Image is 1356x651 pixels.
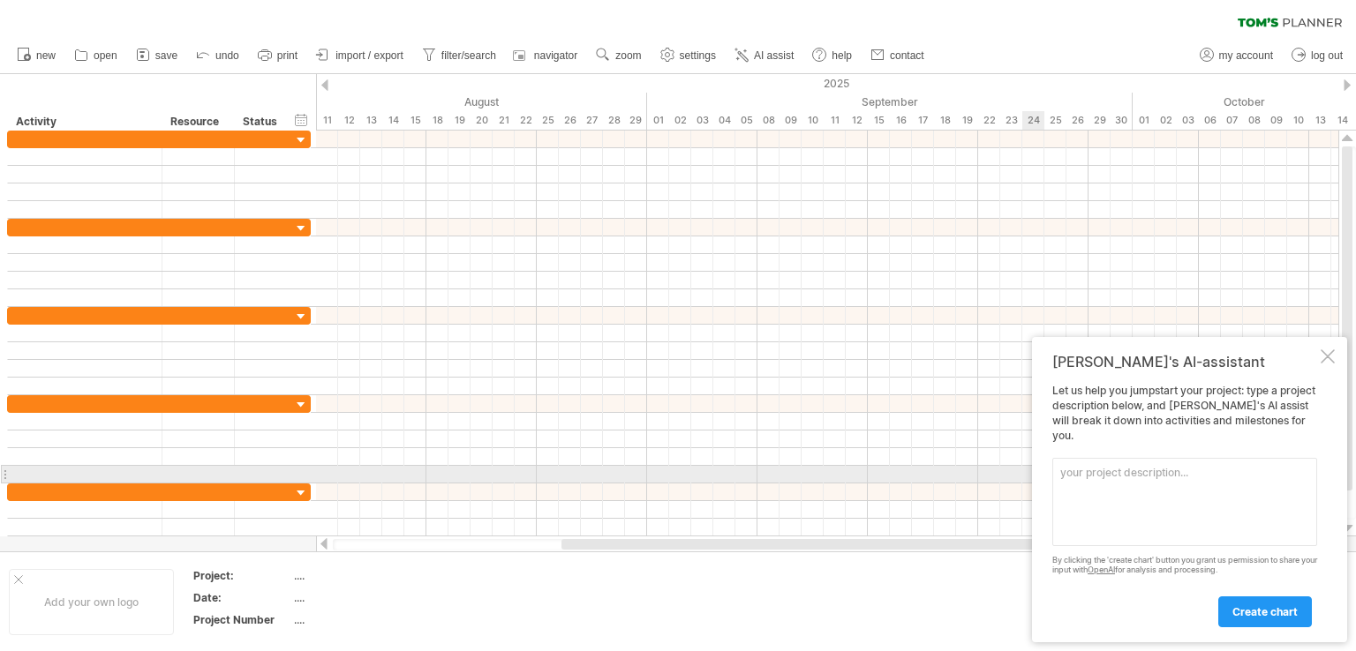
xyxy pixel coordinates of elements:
[1265,111,1287,130] div: Thursday, 9 October 2025
[418,44,501,67] a: filter/search
[978,111,1000,130] div: Monday, 22 September 2025
[730,44,799,67] a: AI assist
[1219,49,1273,62] span: my account
[448,111,471,130] div: Tuesday, 19 August 2025
[735,111,757,130] div: Friday, 5 September 2025
[802,111,824,130] div: Wednesday, 10 September 2025
[1287,111,1309,130] div: Friday, 10 October 2025
[868,111,890,130] div: Monday, 15 September 2025
[1287,44,1348,67] a: log out
[757,111,780,130] div: Monday, 8 September 2025
[780,111,802,130] div: Tuesday, 9 September 2025
[912,111,934,130] div: Wednesday, 17 September 2025
[215,49,239,62] span: undo
[647,93,1133,111] div: September 2025
[1022,111,1044,130] div: Wednesday, 24 September 2025
[656,44,721,67] a: settings
[1111,111,1133,130] div: Tuesday, 30 September 2025
[591,44,646,67] a: zoom
[316,111,338,130] div: Monday, 11 August 2025
[426,111,448,130] div: Monday, 18 August 2025
[1311,49,1343,62] span: log out
[36,49,56,62] span: new
[170,113,224,131] div: Resource
[615,49,641,62] span: zoom
[1243,111,1265,130] div: Wednesday, 8 October 2025
[338,111,360,130] div: Tuesday, 12 August 2025
[1066,111,1089,130] div: Friday, 26 September 2025
[647,111,669,130] div: Monday, 1 September 2025
[534,49,577,62] span: navigator
[934,111,956,130] div: Thursday, 18 September 2025
[12,44,61,67] a: new
[1052,556,1317,575] div: By clicking the 'create chart' button you grant us permission to share your input with for analys...
[441,49,496,62] span: filter/search
[243,113,282,131] div: Status
[193,568,290,583] div: Project:
[493,111,515,130] div: Thursday, 21 August 2025
[1044,111,1066,130] div: Thursday, 25 September 2025
[1221,111,1243,130] div: Tuesday, 7 October 2025
[581,111,603,130] div: Wednesday, 27 August 2025
[956,111,978,130] div: Friday, 19 September 2025
[1218,596,1312,627] a: create chart
[9,569,174,635] div: Add your own logo
[193,590,290,605] div: Date:
[1199,111,1221,130] div: Monday, 6 October 2025
[312,44,409,67] a: import / export
[846,111,868,130] div: Friday, 12 September 2025
[16,113,152,131] div: Activity
[294,612,442,627] div: ....
[1177,111,1199,130] div: Friday, 3 October 2025
[382,111,404,130] div: Thursday, 14 August 2025
[294,568,442,583] div: ....
[515,111,537,130] div: Friday, 22 August 2025
[1195,44,1278,67] a: my account
[691,111,713,130] div: Wednesday, 3 September 2025
[510,44,583,67] a: navigator
[1052,384,1317,626] div: Let us help you jumpstart your project: type a project description below, and [PERSON_NAME]'s AI ...
[669,111,691,130] div: Tuesday, 2 September 2025
[277,49,298,62] span: print
[832,49,852,62] span: help
[890,49,924,62] span: contact
[1331,111,1353,130] div: Tuesday, 14 October 2025
[155,49,177,62] span: save
[713,111,735,130] div: Thursday, 4 September 2025
[1155,111,1177,130] div: Thursday, 2 October 2025
[1088,565,1115,574] a: OpenAI
[1000,111,1022,130] div: Tuesday, 23 September 2025
[1232,605,1298,618] span: create chart
[184,93,647,111] div: August 2025
[253,44,303,67] a: print
[192,44,245,67] a: undo
[1089,111,1111,130] div: Monday, 29 September 2025
[1133,111,1155,130] div: Wednesday, 1 October 2025
[70,44,123,67] a: open
[537,111,559,130] div: Monday, 25 August 2025
[94,49,117,62] span: open
[559,111,581,130] div: Tuesday, 26 August 2025
[866,44,930,67] a: contact
[471,111,493,130] div: Wednesday, 20 August 2025
[890,111,912,130] div: Tuesday, 16 September 2025
[603,111,625,130] div: Thursday, 28 August 2025
[404,111,426,130] div: Friday, 15 August 2025
[360,111,382,130] div: Wednesday, 13 August 2025
[625,111,647,130] div: Friday, 29 August 2025
[1309,111,1331,130] div: Monday, 13 October 2025
[193,612,290,627] div: Project Number
[680,49,716,62] span: settings
[335,49,403,62] span: import / export
[754,49,794,62] span: AI assist
[808,44,857,67] a: help
[294,590,442,605] div: ....
[132,44,183,67] a: save
[1052,353,1317,370] div: [PERSON_NAME]'s AI-assistant
[824,111,846,130] div: Thursday, 11 September 2025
